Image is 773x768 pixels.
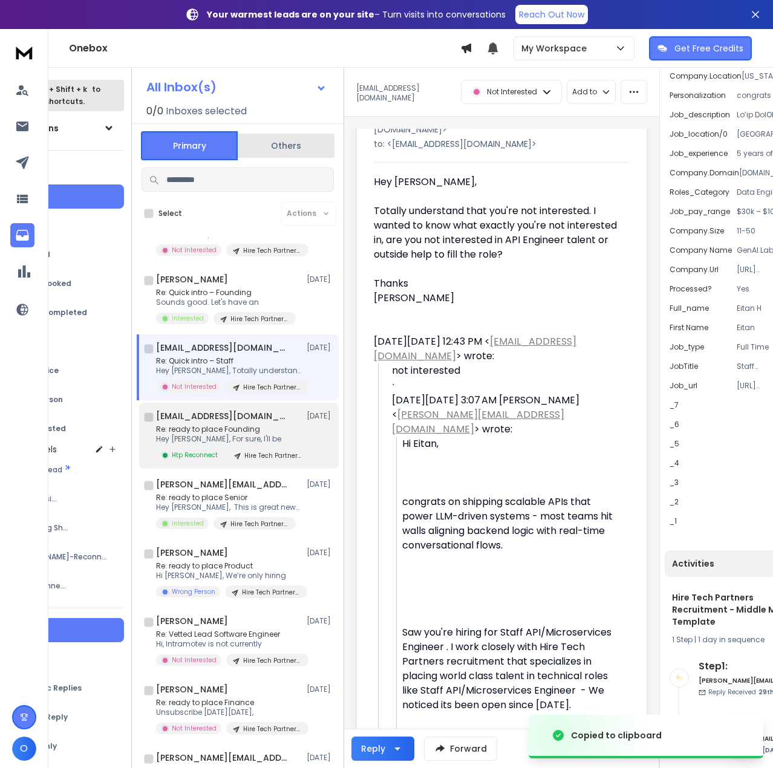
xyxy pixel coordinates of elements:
[670,226,724,236] p: company.size
[307,343,334,353] p: [DATE]
[156,683,228,695] h1: [PERSON_NAME]
[242,588,300,597] p: Hire Tech Partners Recruitment -
[307,411,334,421] p: [DATE]
[238,132,334,159] button: Others
[156,342,289,354] h1: [EMAIL_ADDRESS][DOMAIN_NAME]
[571,729,662,741] div: Copied to clipboard
[69,41,460,56] h1: Onebox
[307,275,334,284] p: [DATE]
[156,630,301,639] p: Re: Vetted Lead Software Engineer
[10,552,111,562] span: [PERSON_NAME]-Reconnect
[519,8,584,21] p: Reach Out Now
[670,439,679,449] p: _5
[172,587,215,596] p: Wrong Person
[572,87,597,97] p: Add to
[156,434,301,444] p: Hey [PERSON_NAME], For sure, I'll be
[156,273,228,285] h1: [PERSON_NAME]
[243,724,301,734] p: Hire Tech Partners Recruitment -
[356,83,454,103] p: [EMAIL_ADDRESS][DOMAIN_NAME]
[243,656,301,665] p: Hire Tech Partners Recruitment - Hybrid "Combined" Positioning Template
[12,737,36,761] button: O
[392,408,564,436] a: [PERSON_NAME][EMAIL_ADDRESS][DOMAIN_NAME]
[424,737,497,761] button: Forward
[156,366,301,376] p: Hey [PERSON_NAME], Totally understand that you're
[156,698,301,708] p: Re: ready to place Finance
[670,458,679,468] p: _4
[361,743,385,755] div: Reply
[374,334,620,363] div: [DATE][DATE] 12:43 PM < > wrote:
[392,363,620,378] div: not interested
[670,265,719,275] p: company.url
[670,71,742,81] p: company.location
[392,378,620,379] div: ᐧ
[156,288,296,298] p: Re: Quick intro – Founding
[137,75,336,99] button: All Inbox(s)
[670,516,677,526] p: _1
[244,451,302,460] p: Hire Tech Partners Recruitment -
[30,82,89,96] span: Ctrl + Shift + k
[172,724,217,733] p: Not Interested
[670,129,728,139] p: job_location/0
[172,246,217,255] p: Not Interested
[207,8,506,21] p: – Turn visits into conversations
[670,381,697,391] p: job_url
[521,42,592,54] p: My Workspace
[156,425,301,434] p: Re: ready to place Founding
[670,400,679,410] p: _7
[156,503,301,512] p: Hey [PERSON_NAME], This is great news.
[172,451,218,460] p: Htp Reconnect
[392,393,620,437] div: [DATE][DATE] 3:07 AM [PERSON_NAME] < > wrote:
[698,634,765,645] span: 1 day in sequence
[670,110,730,120] p: job_description
[156,639,301,649] p: Hi, Intramotev is not currently
[172,519,204,528] p: Interested
[156,752,289,764] h1: [PERSON_NAME][EMAIL_ADDRESS][DOMAIN_NAME]
[156,410,289,422] h1: [EMAIL_ADDRESS][DOMAIN_NAME]
[12,41,36,63] img: logo
[670,497,679,507] p: _2
[156,547,228,559] h1: [PERSON_NAME]
[307,685,334,694] p: [DATE]
[172,382,217,391] p: Not Interested
[307,753,334,763] p: [DATE]
[670,168,739,178] p: company.domain
[156,298,296,307] p: Sounds good. Let's have an
[672,634,693,645] span: 1 Step
[243,246,301,255] p: Hire Tech Partners Recruitment -
[156,561,301,571] p: Re: ready to place Product
[156,615,228,627] h1: [PERSON_NAME]
[670,478,679,487] p: _3
[351,737,414,761] button: Reply
[158,209,182,218] label: Select
[146,104,163,119] span: 0 / 0
[166,104,247,119] h3: Inboxes selected
[307,480,334,489] p: [DATE]
[670,187,729,197] p: Roles_Category
[374,334,576,363] a: [EMAIL_ADDRESS][DOMAIN_NAME]
[156,708,301,717] p: Unsubscribe [DATE][DATE],
[670,342,704,352] p: job_type
[172,314,204,323] p: Interested
[172,656,217,665] p: Not Interested
[146,81,217,93] h1: All Inbox(s)
[374,175,620,305] div: Hey [PERSON_NAME], Totally understand that you're not interested. I wanted to know what exactly y...
[670,420,679,429] p: _6
[674,42,743,54] p: Get Free Credits
[670,284,712,294] p: Processed?
[487,87,537,97] p: Not Interested
[243,383,301,392] p: Hire Tech Partners Recruitment - Middle Man Template
[156,493,301,503] p: Re: ready to place Senior
[649,36,752,60] button: Get Free Credits
[670,362,698,371] p: jobTitle
[6,83,100,108] p: Press to check for shortcuts.
[230,314,289,324] p: Hire Tech Partners Recruitment - Middle Man Template
[670,149,728,158] p: job_experience
[230,519,289,529] p: Hire Tech Partners Recruitment - AI
[207,8,374,21] strong: Your warmest leads are on your site
[670,304,709,313] p: full_name
[141,131,238,160] button: Primary
[307,616,334,626] p: [DATE]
